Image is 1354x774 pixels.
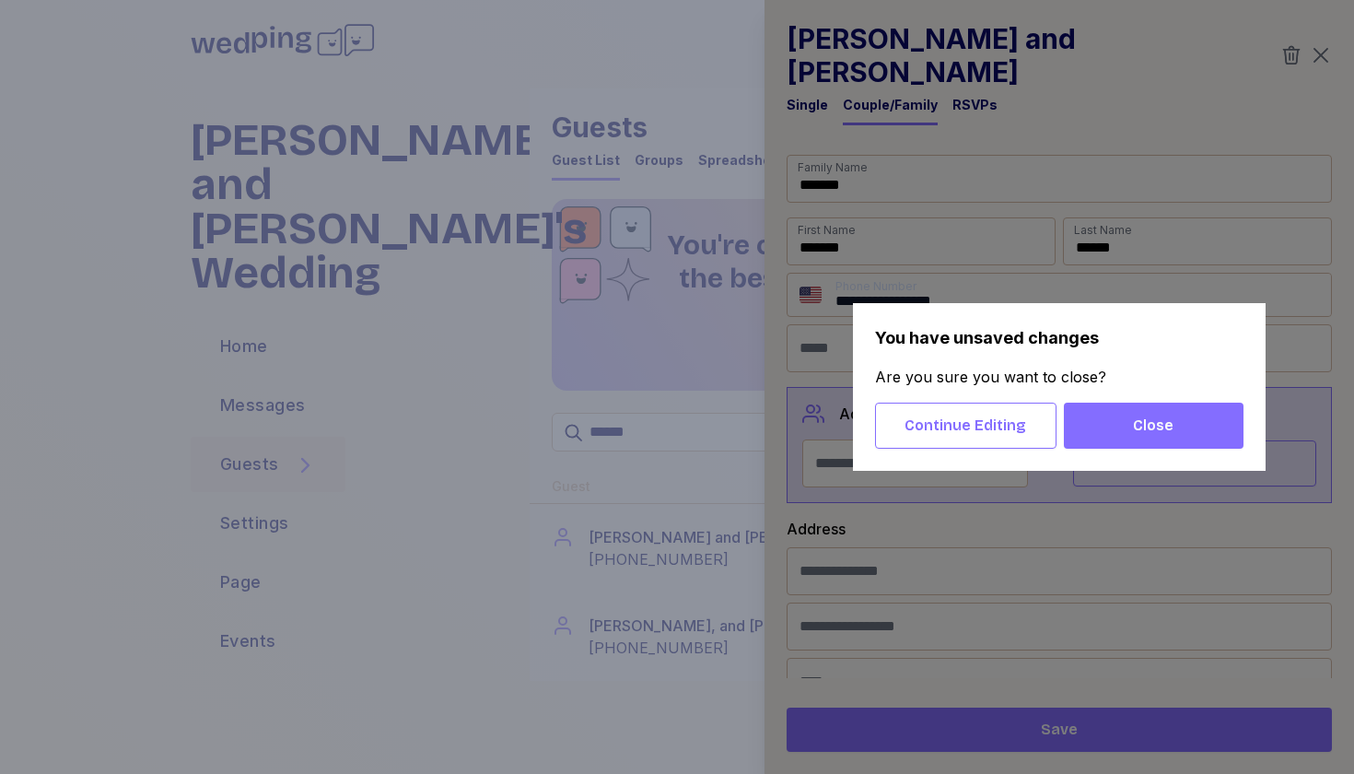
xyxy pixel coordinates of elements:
p: Are you sure you want to close? [875,366,1243,388]
span: Close [1133,415,1173,437]
button: Close [1064,403,1243,449]
button: Continue Editing [875,403,1056,449]
p: You have unsaved changes [875,325,1243,351]
span: Continue Editing [905,415,1026,437]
